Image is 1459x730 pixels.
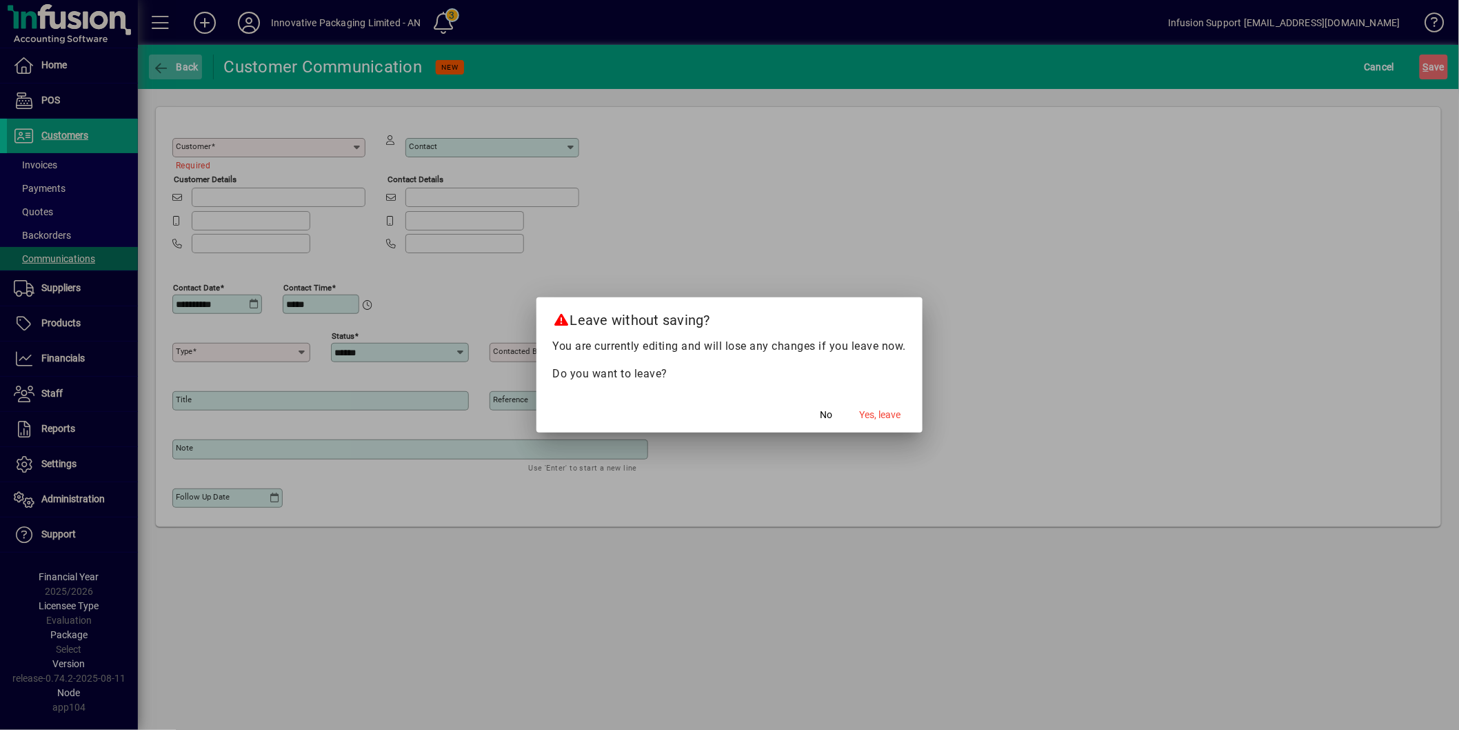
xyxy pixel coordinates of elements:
h2: Leave without saving? [536,297,923,337]
p: Do you want to leave? [553,366,907,382]
span: No [820,408,832,422]
button: No [804,402,848,427]
p: You are currently editing and will lose any changes if you leave now. [553,338,907,355]
button: Yes, leave [854,402,906,427]
span: Yes, leave [859,408,900,422]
